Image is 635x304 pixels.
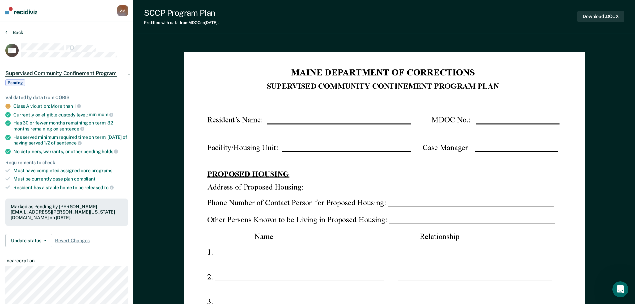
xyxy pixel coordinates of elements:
[577,11,624,22] button: Download .DOCX
[55,238,90,244] span: Revert Changes
[612,281,628,297] iframe: Intercom live chat
[102,149,118,154] span: holds
[13,176,128,182] div: Must be currently case plan
[13,148,128,155] div: No detainers, warrants, or other pending
[5,160,128,166] div: Requirements to check
[104,185,114,190] span: to
[5,7,37,14] img: Recidiviz
[13,134,128,146] div: Has served minimum required time on term: [DATE] of having served 1/2 of
[144,20,219,25] div: Prefilled with data from MDOC on [DATE] .
[144,8,219,18] div: SCCP Program Plan
[74,176,96,182] span: compliant
[5,29,23,35] button: Back
[117,5,128,16] div: A M
[13,103,128,109] div: Class A violation: More than 1
[91,168,112,173] span: programs
[59,126,84,131] span: sentence
[5,95,128,100] div: Validated by data from CORIS
[5,234,52,247] button: Update status
[13,112,128,118] div: Currently on eligible custody level:
[5,258,128,264] dt: Incarceration
[13,168,128,174] div: Must have completed assigned core
[57,140,82,145] span: sentence
[5,79,25,86] span: Pending
[11,204,123,221] div: Marked as Pending by [PERSON_NAME][EMAIL_ADDRESS][PERSON_NAME][US_STATE][DOMAIN_NAME] on [DATE].
[5,70,117,77] span: Supervised Community Confinement Program
[13,185,128,191] div: Resident has a stable home to be released
[89,112,113,117] span: minimum
[117,5,128,16] button: AM
[13,120,128,131] div: Has 30 or fewer months remaining on term: 32 months remaining on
